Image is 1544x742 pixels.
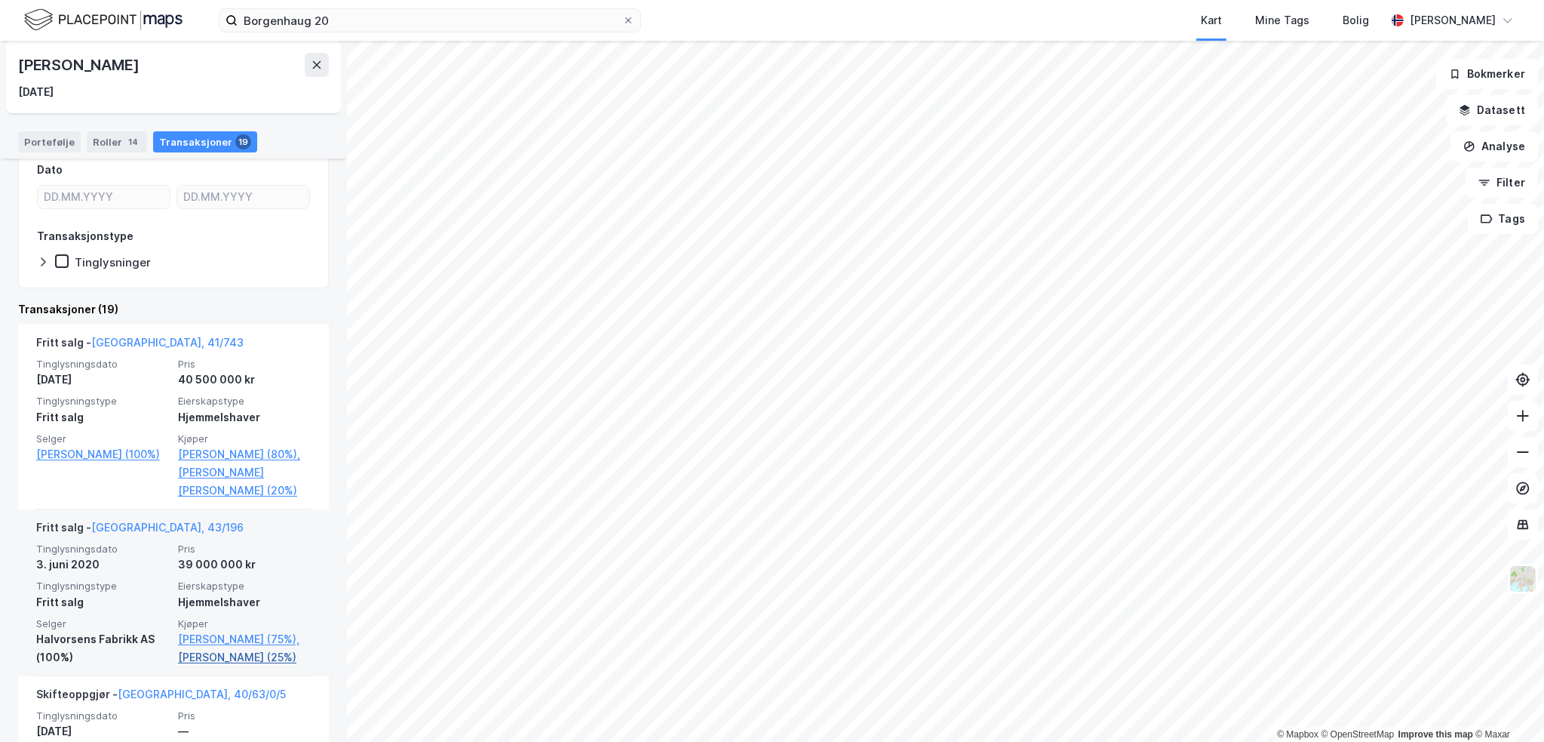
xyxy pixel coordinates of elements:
[1321,729,1395,740] a: OpenStreetMap
[118,688,286,700] a: [GEOGRAPHIC_DATA], 40/63/0/5
[178,445,311,463] a: [PERSON_NAME] (80%),
[178,630,311,648] a: [PERSON_NAME] (75%),
[36,593,169,611] div: Fritt salg
[1410,11,1496,29] div: [PERSON_NAME]
[36,556,169,574] div: 3. juni 2020
[178,593,311,611] div: Hjemmelshaver
[36,710,169,722] span: Tinglysningsdato
[36,358,169,371] span: Tinglysningsdato
[1255,11,1309,29] div: Mine Tags
[1201,11,1222,29] div: Kart
[178,433,311,445] span: Kjøper
[178,617,311,630] span: Kjøper
[178,358,311,371] span: Pris
[24,7,183,33] img: logo.f888ab2527a4732fd821a326f86c7f29.svg
[178,556,311,574] div: 39 000 000 kr
[18,300,329,319] div: Transaksjoner (19)
[1450,131,1538,162] button: Analyse
[91,521,244,534] a: [GEOGRAPHIC_DATA], 43/196
[36,445,169,463] a: [PERSON_NAME] (100%)
[178,463,311,500] a: [PERSON_NAME] [PERSON_NAME] (20%)
[1398,729,1473,740] a: Improve this map
[177,186,309,208] input: DD.MM.YYYY
[1446,95,1538,125] button: Datasett
[75,255,151,269] div: Tinglysninger
[36,630,169,667] div: Halvorsens Fabrikk AS (100%)
[178,371,311,389] div: 40 500 000 kr
[36,580,169,593] span: Tinglysningstype
[178,395,311,408] span: Eierskapstype
[36,433,169,445] span: Selger
[36,617,169,630] span: Selger
[235,134,251,149] div: 19
[1436,59,1538,89] button: Bokmerker
[36,395,169,408] span: Tinglysningstype
[37,161,63,179] div: Dato
[91,336,244,349] a: [GEOGRAPHIC_DATA], 41/743
[1469,670,1544,742] iframe: Chat Widget
[36,685,286,710] div: Skifteoppgjør -
[36,408,169,426] div: Fritt salg
[1343,11,1369,29] div: Bolig
[18,131,81,152] div: Portefølje
[178,710,311,722] span: Pris
[37,227,134,245] div: Transaksjonstype
[36,334,244,358] div: Fritt salg -
[36,519,244,543] div: Fritt salg -
[178,543,311,556] span: Pris
[178,408,311,426] div: Hjemmelshaver
[1468,204,1538,234] button: Tags
[153,131,257,152] div: Transaksjoner
[178,722,311,740] div: —
[36,371,169,389] div: [DATE]
[178,580,311,593] span: Eierskapstype
[1469,670,1544,742] div: Kontrollprogram for chat
[18,53,142,77] div: [PERSON_NAME]
[1277,729,1318,740] a: Mapbox
[125,134,141,149] div: 14
[1466,168,1538,198] button: Filter
[238,9,622,32] input: Søk på adresse, matrikkel, gårdeiere, leietakere eller personer
[36,543,169,556] span: Tinglysningsdato
[178,648,311,667] a: [PERSON_NAME] (25%)
[38,186,170,208] input: DD.MM.YYYY
[87,131,147,152] div: Roller
[36,722,169,740] div: [DATE]
[1509,565,1537,593] img: Z
[18,83,54,101] div: [DATE]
